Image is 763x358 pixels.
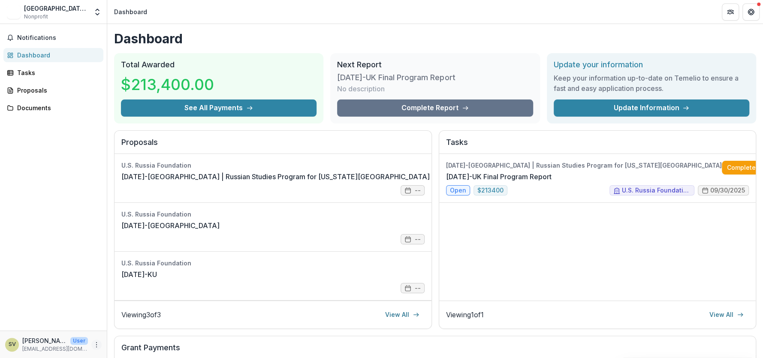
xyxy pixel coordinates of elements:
[111,6,151,18] nav: breadcrumb
[742,3,760,21] button: Get Help
[722,3,739,21] button: Partners
[91,3,103,21] button: Open entity switcher
[3,83,103,97] a: Proposals
[121,73,214,96] h3: $213,400.00
[121,310,161,320] p: Viewing 3 of 3
[3,31,103,45] button: Notifications
[121,60,317,69] h2: Total Awarded
[337,73,455,82] h3: [DATE]-UK Final Program Report
[3,66,103,80] a: Tasks
[22,345,88,353] p: [EMAIL_ADDRESS][DOMAIN_NAME]
[17,68,97,77] div: Tasks
[17,34,100,42] span: Notifications
[554,73,749,93] h3: Keep your information up-to-date on Temelio to ensure a fast and easy application process.
[446,138,749,154] h2: Tasks
[554,60,749,69] h2: Update your information
[17,86,97,95] div: Proposals
[3,101,103,115] a: Documents
[337,99,533,117] a: Complete Report
[446,310,484,320] p: Viewing 1 of 1
[17,103,97,112] div: Documents
[91,340,102,350] button: More
[114,31,756,46] h1: Dashboard
[121,171,430,182] a: [DATE]-[GEOGRAPHIC_DATA] | Russian Studies Program for [US_STATE][GEOGRAPHIC_DATA]
[7,5,21,19] img: University of Kansas Center for Research
[337,84,385,94] p: No description
[114,7,147,16] div: Dashboard
[121,220,220,231] a: [DATE]-[GEOGRAPHIC_DATA]
[24,4,88,13] div: [GEOGRAPHIC_DATA][US_STATE] for Research
[380,308,425,322] a: View All
[704,308,749,322] a: View All
[121,99,317,117] button: See All Payments
[9,342,16,347] div: Stella, Elise Valentina
[70,337,88,345] p: User
[3,48,103,62] a: Dashboard
[337,60,533,69] h2: Next Report
[22,336,67,345] p: [PERSON_NAME] [PERSON_NAME]
[121,269,157,280] a: [DATE]-KU
[446,171,552,182] a: [DATE]-UK Final Program Report
[121,138,425,154] h2: Proposals
[17,51,97,60] div: Dashboard
[554,99,749,117] a: Update Information
[24,13,48,21] span: Nonprofit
